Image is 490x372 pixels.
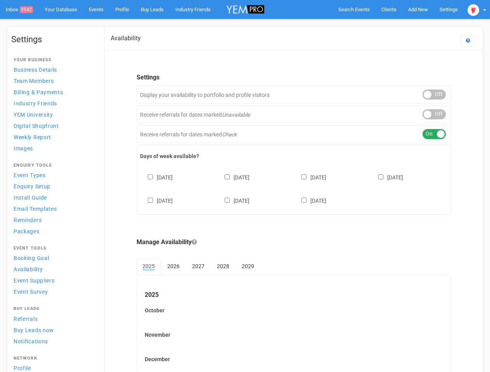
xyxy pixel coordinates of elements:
a: 2025 [137,258,161,275]
a: Weekly Report [11,132,97,142]
span: Event Survey [14,289,48,295]
a: Install Guide [11,192,97,203]
label: October [145,307,443,314]
span: Install Guide [14,195,47,201]
h2: Availability [111,35,141,42]
span: Digital Shopfront [14,123,59,129]
h4: Your Business [14,58,94,62]
a: Event Types [11,170,97,180]
a: Event Suppliers [11,275,97,286]
span: Event Suppliers [14,277,55,284]
label: [DATE] [217,196,249,205]
a: Industry Friends [11,98,97,108]
div: Display your availability to portfolio and profile visitors [137,86,451,103]
label: [DATE] [140,196,173,205]
h4: Enquiry Tools [14,163,94,168]
a: Event Survey [11,286,97,297]
h1: Settings [11,35,97,44]
span: Images [14,145,33,152]
a: Reminders [11,215,97,225]
span: Enquiry Setup [14,183,50,189]
a: Business Details [11,64,97,75]
span: Team Members [14,78,54,84]
span: 9542 [20,6,33,13]
a: Booking Goal [11,253,97,263]
input: [DATE] [301,198,306,203]
h4: Event Tools [14,246,94,251]
a: 2026 [161,258,185,274]
input: [DATE] [301,174,306,179]
label: [DATE] [371,173,403,181]
label: Days of week available? [140,152,447,160]
em: Unavailable [222,112,250,118]
span: Business Details [14,67,57,73]
img: open-uri20250107-2-1pbi2ie [467,4,479,16]
input: [DATE] [225,198,230,203]
span: Availability [14,266,43,272]
span: Clients [381,7,397,12]
legend: 2025 [145,291,443,300]
span: Email Templates [14,206,57,212]
input: [DATE] [225,174,230,179]
legend: Settings [137,73,451,82]
label: November [145,331,443,339]
span: Notifications [14,338,48,344]
a: Email Templates [11,203,97,214]
input: [DATE] [148,198,153,203]
a: Notifications [11,336,97,346]
span: Billing & Payments [14,89,63,95]
span: YEM University [14,112,53,118]
em: Check [222,131,237,138]
legend: Manage Availability [137,238,451,247]
a: Billing & Payments [11,87,97,97]
span: Event Types [14,172,46,178]
span: Weekly Report [14,134,51,140]
div: Receive referrals for dates marked [137,125,451,143]
a: Images [11,143,97,153]
label: [DATE] [294,196,326,205]
label: [DATE] [140,173,173,181]
label: [DATE] [294,173,326,181]
a: 2027 [186,258,210,274]
span: Search Events [338,7,370,12]
a: Referrals [11,313,97,324]
a: Availability [11,264,97,274]
span: Add New [408,7,428,12]
input: [DATE] [148,174,153,179]
a: 2028 [211,258,235,274]
a: Team Members [11,76,97,86]
a: Buy Leads now [11,325,97,335]
span: Reminders [14,217,42,223]
input: [DATE] [378,174,383,179]
label: [DATE] [217,173,249,181]
h4: Buy Leads [14,307,94,311]
label: December [145,355,443,363]
a: Digital Shopfront [11,121,97,131]
h4: Network [14,356,94,361]
span: Booking Goal [14,255,49,261]
a: Packages [11,226,97,236]
div: Receive referrals for dates marked [137,105,451,123]
a: YEM University [11,109,97,120]
span: Packages [14,228,40,234]
a: Enquiry Setup [11,181,97,191]
a: 2029 [236,258,260,274]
